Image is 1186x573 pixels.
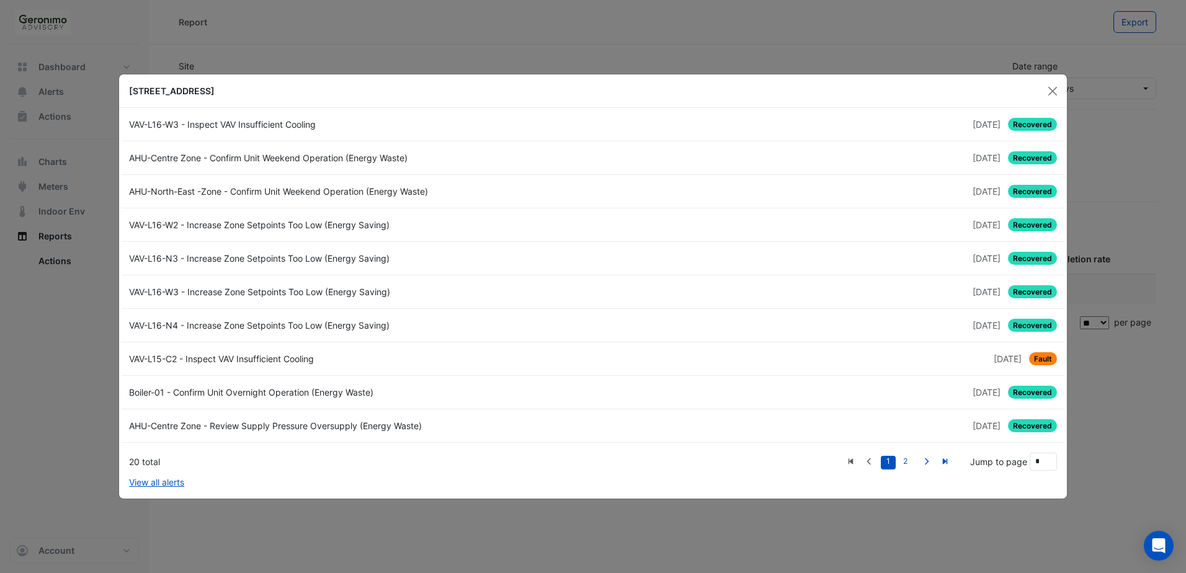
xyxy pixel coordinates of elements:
a: 2 [898,456,912,469]
a: 1 [881,456,896,469]
div: VAV-L16-W3 - Inspect VAV Insufficient Cooling [122,118,593,131]
div: Boiler-01 - Confirm Unit Overnight Operation (Energy Waste) [122,386,593,399]
a: View all alerts [129,476,184,489]
span: Recovered [1008,118,1057,131]
span: Sat 16-Aug-2025 12:45 AWST [973,153,1001,163]
span: Recovered [1008,185,1057,198]
a: Last [935,453,955,469]
button: Close [1043,82,1062,100]
div: AHU-Centre Zone - Confirm Unit Weekend Operation (Energy Waste) [122,151,593,164]
span: Tue 12-Aug-2025 14:45 AWST [994,353,1022,364]
span: Fault [1029,352,1057,365]
span: Recovered [1008,386,1057,399]
div: Open Intercom Messenger [1144,531,1174,561]
div: 20 total [129,455,840,468]
span: Wed 30-Jul-2025 21:30 AWST [973,387,1001,398]
span: Recovered [1008,218,1057,231]
span: Recovered [1008,285,1057,298]
div: AHU-Centre Zone - Review Supply Pressure Oversupply (Energy Waste) [122,419,593,432]
span: Tue 19-Aug-2025 10:00 AWST [973,119,1001,130]
span: Recovered [1008,419,1057,432]
span: Recovered [1008,319,1057,332]
span: Recovered [1008,151,1057,164]
div: VAV-L16-N3 - Increase Zone Setpoints Too Low (Energy Saving) [122,252,593,265]
span: Sat 16-Aug-2025 12:45 AWST [973,186,1001,197]
a: Next [917,453,936,469]
div: VAV-L16-W3 - Increase Zone Setpoints Too Low (Energy Saving) [122,285,593,298]
label: Jump to page [970,455,1027,468]
span: Wed 13-Aug-2025 16:15 AWST [973,253,1001,264]
div: VAV-L16-W2 - Increase Zone Setpoints Too Low (Energy Saving) [122,218,593,231]
div: VAV-L15-C2 - Inspect VAV Insufficient Cooling [122,352,593,365]
div: AHU-North-East -Zone - Confirm Unit Weekend Operation (Energy Waste) [122,185,593,198]
span: Wed 13-Aug-2025 16:15 AWST [973,320,1001,331]
span: Recovered [1008,252,1057,265]
span: Wed 13-Aug-2025 16:15 AWST [973,286,1001,297]
span: Wed 13-Aug-2025 16:15 AWST [973,220,1001,230]
b: [STREET_ADDRESS] [129,86,215,96]
span: Wed 30-Jul-2025 20:00 AWST [973,420,1001,431]
div: VAV-L16-N4 - Increase Zone Setpoints Too Low (Energy Saving) [122,319,593,332]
